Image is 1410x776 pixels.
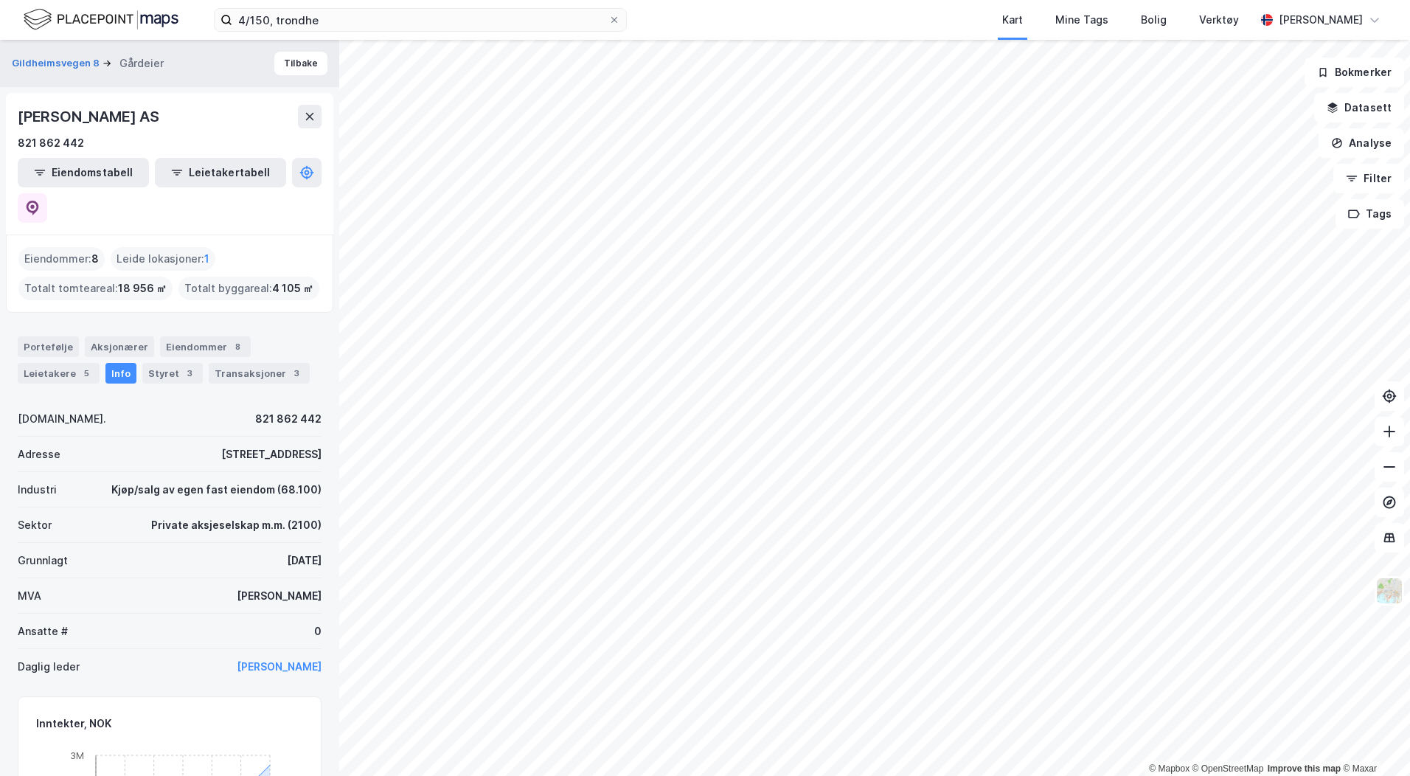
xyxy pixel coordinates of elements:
div: Verktøy [1199,11,1239,29]
div: Portefølje [18,336,79,357]
div: 3 [289,366,304,381]
button: Tilbake [274,52,327,75]
div: Eiendommer [160,336,251,357]
span: 4 105 ㎡ [272,280,313,297]
div: Info [105,363,136,384]
input: Søk på adresse, matrikkel, gårdeiere, leietakere eller personer [232,9,608,31]
div: 5 [79,366,94,381]
button: Gildheimsvegen 8 [12,56,103,71]
div: Eiendommer : [18,247,105,271]
div: Adresse [18,446,60,463]
div: [DATE] [287,552,322,569]
div: Gårdeier [119,55,164,72]
span: 1 [204,250,209,268]
div: Inntekter, NOK [36,715,111,732]
a: Mapbox [1149,763,1190,774]
div: Ansatte # [18,623,68,640]
div: Mine Tags [1055,11,1108,29]
div: Transaksjoner [209,363,310,384]
button: Filter [1333,164,1404,193]
div: Industri [18,481,57,499]
div: 0 [314,623,322,640]
button: Bokmerker [1305,58,1404,87]
button: Eiendomstabell [18,158,149,187]
div: [STREET_ADDRESS] [221,446,322,463]
div: 8 [230,339,245,354]
div: 821 862 442 [18,134,84,152]
div: Private aksjeselskap m.m. (2100) [151,516,322,534]
div: Kontrollprogram for chat [1336,705,1410,776]
span: 18 956 ㎡ [118,280,167,297]
div: 821 862 442 [255,410,322,428]
button: Analyse [1319,128,1404,158]
img: logo.f888ab2527a4732fd821a326f86c7f29.svg [24,7,178,32]
iframe: Chat Widget [1336,705,1410,776]
div: [PERSON_NAME] [1279,11,1363,29]
tspan: 3M [70,749,84,761]
div: [PERSON_NAME] AS [18,105,162,128]
button: Datasett [1314,93,1404,122]
div: Aksjonærer [85,336,154,357]
div: Totalt tomteareal : [18,277,173,300]
div: Leide lokasjoner : [111,247,215,271]
div: Styret [142,363,203,384]
a: Improve this map [1268,763,1341,774]
div: Kjøp/salg av egen fast eiendom (68.100) [111,481,322,499]
button: Tags [1336,199,1404,229]
div: Leietakere [18,363,100,384]
div: Daglig leder [18,658,80,676]
div: [PERSON_NAME] [237,587,322,605]
a: OpenStreetMap [1192,763,1264,774]
div: MVA [18,587,41,605]
span: 8 [91,250,99,268]
div: 3 [182,366,197,381]
div: Totalt byggareal : [178,277,319,300]
div: Bolig [1141,11,1167,29]
div: Sektor [18,516,52,534]
button: Leietakertabell [155,158,286,187]
img: Z [1375,577,1403,605]
div: Kart [1002,11,1023,29]
div: Grunnlagt [18,552,68,569]
div: [DOMAIN_NAME]. [18,410,106,428]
